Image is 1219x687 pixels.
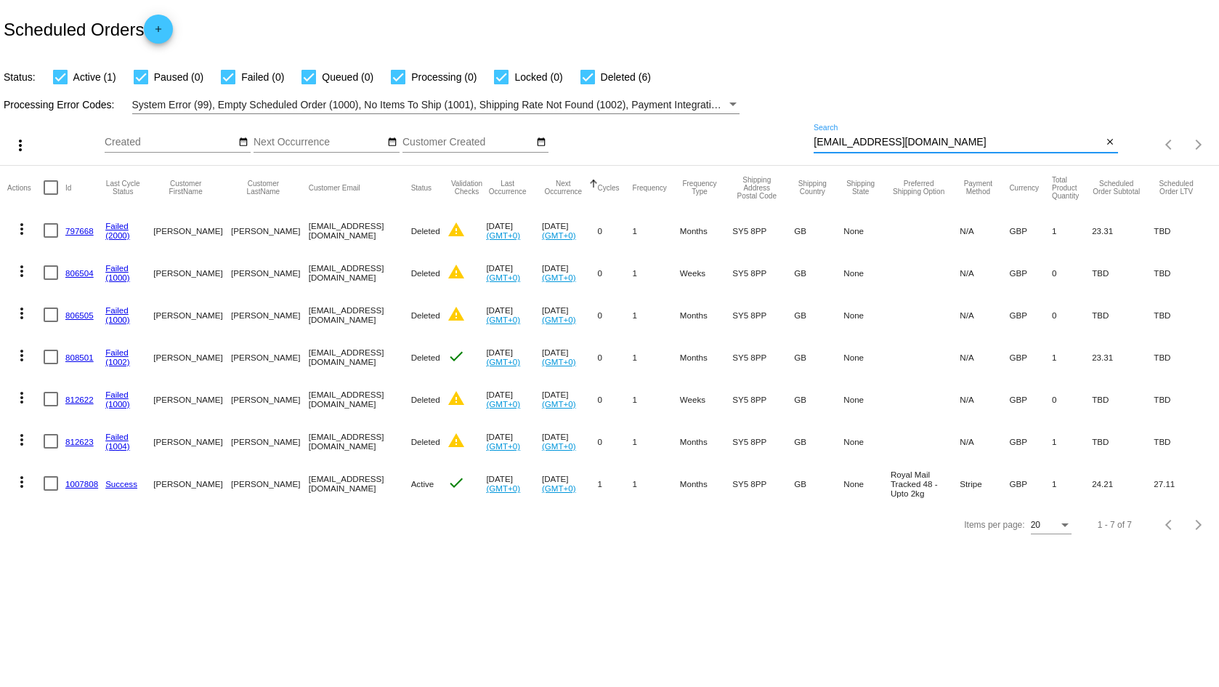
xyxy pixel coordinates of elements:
[13,347,31,364] mat-icon: more_vert
[231,378,309,420] mat-cell: [PERSON_NAME]
[542,209,598,252] mat-cell: [DATE]
[153,336,231,378] mat-cell: [PERSON_NAME]
[254,137,384,148] input: Next Occurrence
[680,294,732,336] mat-cell: Months
[633,294,680,336] mat-cell: 1
[411,268,440,278] span: Deleted
[309,462,411,505] mat-cell: [EMAIL_ADDRESS][DOMAIN_NAME]
[843,180,878,196] button: Change sorting for ShippingState
[13,473,31,491] mat-icon: more_vert
[447,347,465,365] mat-icon: check
[309,183,360,192] button: Change sorting for CustomerEmail
[633,378,680,420] mat-cell: 1
[843,378,891,420] mat-cell: None
[105,441,130,451] a: (1004)
[598,378,633,420] mat-cell: 0
[680,420,732,462] mat-cell: Months
[447,390,465,407] mat-icon: warning
[447,305,465,323] mat-icon: warning
[486,209,542,252] mat-cell: [DATE]
[411,395,440,404] span: Deleted
[732,176,781,200] button: Change sorting for ShippingPostcode
[486,336,542,378] mat-cell: [DATE]
[150,24,167,41] mat-icon: add
[542,273,576,282] a: (GMT+0)
[794,378,843,420] mat-cell: GB
[1092,180,1141,196] button: Change sorting for Subtotal
[960,420,1009,462] mat-cell: N/A
[486,180,529,196] button: Change sorting for LastOccurrenceUtc
[105,137,235,148] input: Created
[1154,336,1212,378] mat-cell: TBD
[542,378,598,420] mat-cell: [DATE]
[732,209,794,252] mat-cell: SY5 8PP
[105,347,129,357] a: Failed
[1052,378,1092,420] mat-cell: 0
[1052,420,1092,462] mat-cell: 1
[1009,378,1052,420] mat-cell: GBP
[1154,252,1212,294] mat-cell: TBD
[601,68,651,86] span: Deleted (6)
[231,420,309,462] mat-cell: [PERSON_NAME]
[105,263,129,273] a: Failed
[794,420,843,462] mat-cell: GB
[633,209,680,252] mat-cell: 1
[891,462,960,505] mat-cell: Royal Mail Tracked 48 - Upto 2kg
[1031,520,1040,530] span: 20
[680,378,732,420] mat-cell: Weeks
[732,252,794,294] mat-cell: SY5 8PP
[794,336,843,378] mat-cell: GB
[65,310,94,320] a: 806505
[542,462,598,505] mat-cell: [DATE]
[105,305,129,315] a: Failed
[309,336,411,378] mat-cell: [EMAIL_ADDRESS][DOMAIN_NAME]
[1052,252,1092,294] mat-cell: 0
[843,462,891,505] mat-cell: None
[960,378,1009,420] mat-cell: N/A
[105,479,137,489] a: Success
[598,462,633,505] mat-cell: 1
[843,294,891,336] mat-cell: None
[732,336,794,378] mat-cell: SY5 8PP
[4,15,173,44] h2: Scheduled Orders
[960,294,1009,336] mat-cell: N/A
[1052,462,1092,505] mat-cell: 1
[13,431,31,449] mat-icon: more_vert
[680,180,719,196] button: Change sorting for FrequencyType
[486,462,542,505] mat-cell: [DATE]
[105,273,130,282] a: (1000)
[680,209,732,252] mat-cell: Months
[891,180,947,196] button: Change sorting for PreferredShippingOption
[1154,462,1212,505] mat-cell: 27.11
[633,462,680,505] mat-cell: 1
[13,305,31,322] mat-icon: more_vert
[241,68,284,86] span: Failed (0)
[13,220,31,238] mat-icon: more_vert
[960,180,996,196] button: Change sorting for PaymentMethod.Type
[13,389,31,406] mat-icon: more_vert
[1154,420,1212,462] mat-cell: TBD
[65,226,94,236] a: 797668
[153,209,231,252] mat-cell: [PERSON_NAME]
[105,315,130,324] a: (1000)
[1092,209,1154,252] mat-cell: 23.31
[1052,209,1092,252] mat-cell: 1
[843,420,891,462] mat-cell: None
[542,441,576,451] a: (GMT+0)
[633,183,667,192] button: Change sorting for Frequency
[732,420,794,462] mat-cell: SY5 8PP
[1009,209,1052,252] mat-cell: GBP
[447,263,465,281] mat-icon: warning
[542,483,576,493] a: (GMT+0)
[1052,166,1092,209] mat-header-cell: Total Product Quantity
[153,462,231,505] mat-cell: [PERSON_NAME]
[1154,180,1199,196] button: Change sorting for LifetimeValue
[309,209,411,252] mat-cell: [EMAIL_ADDRESS][DOMAIN_NAME]
[231,209,309,252] mat-cell: [PERSON_NAME]
[843,252,891,294] mat-cell: None
[598,209,633,252] mat-cell: 0
[732,378,794,420] mat-cell: SY5 8PP
[794,462,843,505] mat-cell: GB
[1154,378,1212,420] mat-cell: TBD
[4,99,115,111] span: Processing Error Codes:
